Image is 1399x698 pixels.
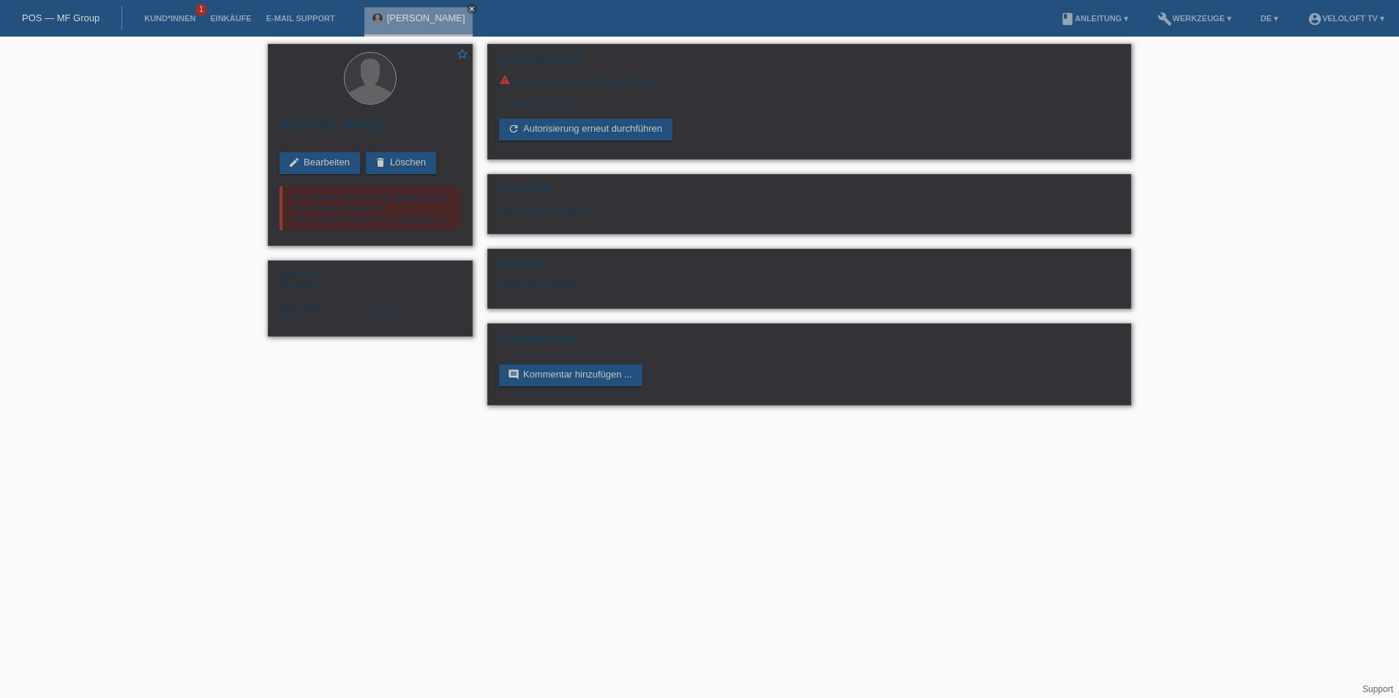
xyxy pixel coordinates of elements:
i: edit [288,157,300,168]
i: warning [499,74,511,86]
a: POS — MF Group [22,12,100,23]
span: Geschlecht [280,270,320,279]
i: comment [508,369,520,380]
a: account_circleVeloLoft TV ▾ [1300,14,1392,23]
a: buildWerkzeuge ▾ [1150,14,1239,23]
a: Einkäufe [203,14,258,23]
a: DE ▾ [1253,14,1286,23]
a: commentKommentar hinzufügen ... [499,364,642,386]
span: Deutsch [370,313,405,324]
span: Sprache [370,304,400,312]
i: build [1158,12,1172,26]
h2: Einkäufe [499,182,1119,204]
div: Noch keine Einkäufe [499,204,1119,226]
i: close [468,5,476,12]
span: Nationalität [280,304,320,312]
div: Wir können dem Kunde aktuell keine Kreditlimite gewähren. Die Kreditwürdigkeit ist ungenügend. [280,186,461,230]
a: [PERSON_NAME] [387,12,465,23]
a: close [467,4,477,14]
i: star_border [456,48,469,61]
i: account_circle [1308,12,1322,26]
a: editBearbeiten [280,152,360,174]
i: delete [375,157,386,168]
a: bookAnleitung ▾ [1053,14,1136,23]
h2: Dateien [499,257,1119,279]
span: 1 [195,4,207,16]
div: Limite: CHF 0.00 [499,86,1119,108]
i: book [1060,12,1075,26]
div: Männlich [280,269,370,290]
a: star_border [456,48,469,63]
div: Die Autorisierung ist fehlgeschlagen. [499,74,1119,86]
h2: Autorisierung [499,52,1119,74]
div: Noch keine Dateien [499,279,946,290]
h2: [PERSON_NAME] [280,119,461,140]
a: Support [1362,684,1393,694]
a: refreshAutorisierung erneut durchführen [499,119,672,140]
a: deleteLöschen [366,152,436,174]
a: Kund*innen [137,14,203,23]
span: Schweiz [280,313,293,324]
h2: Kommentare [499,331,1119,353]
i: refresh [508,123,520,135]
a: E-Mail Support [259,14,342,23]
